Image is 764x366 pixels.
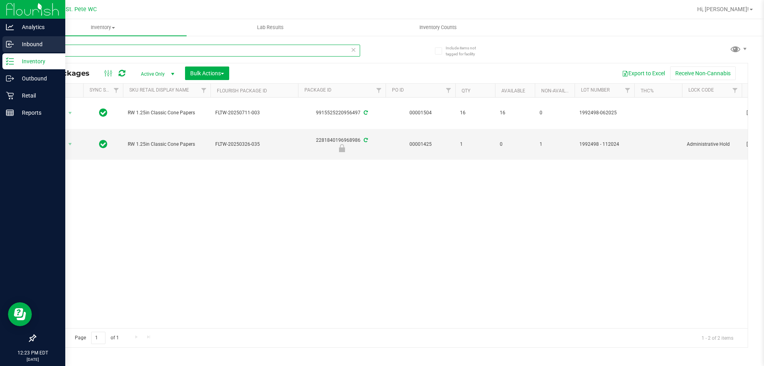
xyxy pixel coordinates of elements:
[409,110,432,115] a: 00001504
[8,302,32,326] iframe: Resource center
[14,57,62,66] p: Inventory
[363,110,368,115] span: Sync from Compliance System
[110,84,123,97] a: Filter
[215,141,293,148] span: FLTW-20250326-035
[501,88,525,94] a: Available
[128,109,206,117] span: RW 1.25in Classic Cone Papers
[641,88,654,94] a: THC%
[197,84,210,97] a: Filter
[14,22,62,32] p: Analytics
[187,19,354,36] a: Lab Results
[579,141,630,148] span: 1992498 - 112024
[446,45,485,57] span: Include items not tagged for facility
[297,144,387,152] div: Administrative Hold
[129,87,189,93] a: Sku Retail Display Name
[6,57,14,65] inline-svg: Inventory
[617,67,670,80] button: Export to Excel
[442,84,455,97] a: Filter
[372,84,386,97] a: Filter
[670,67,736,80] button: Receive Non-Cannabis
[215,109,293,117] span: FLTW-20250711-003
[462,88,470,94] a: Qty
[6,23,14,31] inline-svg: Analytics
[91,332,105,344] input: 1
[6,109,14,117] inline-svg: Reports
[687,141,737,148] span: Administrative Hold
[500,109,530,117] span: 16
[14,74,62,83] p: Outbound
[4,349,62,356] p: 12:23 PM EDT
[190,70,224,76] span: Bulk Actions
[460,141,490,148] span: 1
[354,19,522,36] a: Inventory Counts
[695,332,740,344] span: 1 - 2 of 2 items
[128,141,206,148] span: RW 1.25in Classic Cone Papers
[65,139,75,150] span: select
[697,6,749,12] span: Hi, [PERSON_NAME]!
[14,91,62,100] p: Retail
[621,84,634,97] a: Filter
[540,141,570,148] span: 1
[99,107,107,118] span: In Sync
[19,19,187,36] a: Inventory
[4,356,62,362] p: [DATE]
[351,45,356,55] span: Clear
[297,109,387,117] div: 9915525220956497
[541,88,577,94] a: Non-Available
[19,24,187,31] span: Inventory
[246,24,294,31] span: Lab Results
[688,87,714,93] a: Lock Code
[217,88,267,94] a: Flourish Package ID
[392,87,404,93] a: PO ID
[6,92,14,100] inline-svg: Retail
[409,141,432,147] a: 00001425
[540,109,570,117] span: 0
[729,84,742,97] a: Filter
[6,74,14,82] inline-svg: Outbound
[581,87,610,93] a: Lot Number
[14,108,62,117] p: Reports
[66,6,97,13] span: St. Pete WC
[41,69,97,78] span: All Packages
[304,87,331,93] a: Package ID
[185,67,229,80] button: Bulk Actions
[68,332,125,344] span: Page of 1
[363,137,368,143] span: Sync from Compliance System
[14,39,62,49] p: Inbound
[579,109,630,117] span: 1992498-062025
[460,109,490,117] span: 16
[90,87,120,93] a: Sync Status
[99,139,107,150] span: In Sync
[297,137,387,152] div: 2281840196968986
[500,141,530,148] span: 0
[409,24,468,31] span: Inventory Counts
[65,108,75,119] span: select
[6,40,14,48] inline-svg: Inbound
[35,45,360,57] input: Search Package ID, Item Name, SKU, Lot or Part Number...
